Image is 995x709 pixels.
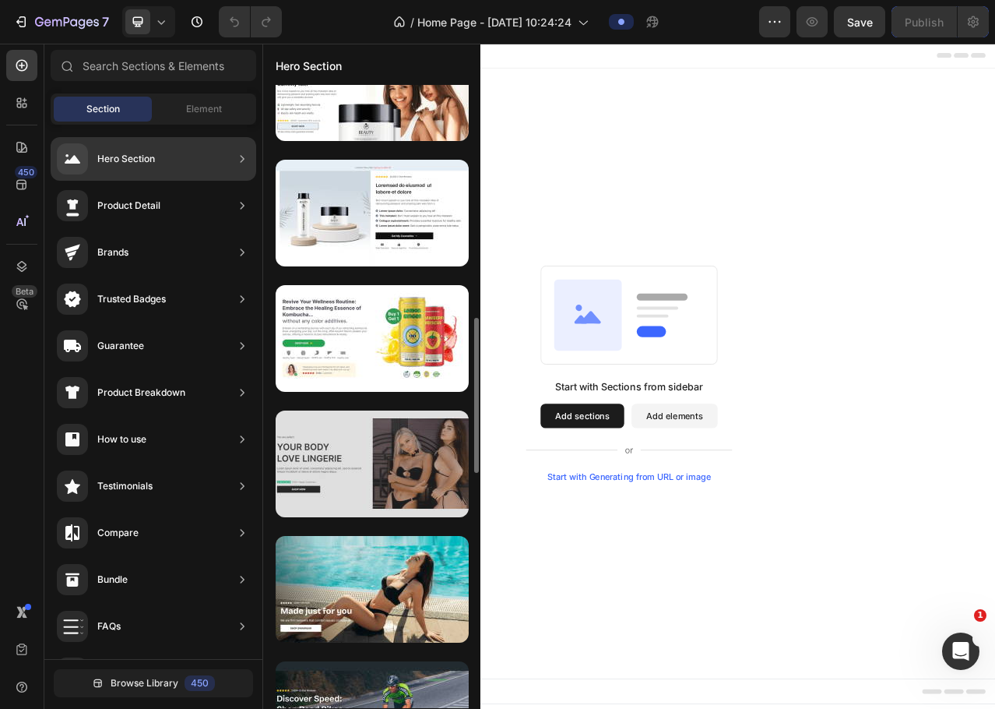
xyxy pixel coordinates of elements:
[97,338,144,354] div: Guarantee
[373,429,561,447] div: Start with Sections from sidebar
[15,166,37,178] div: 450
[97,525,139,541] div: Compare
[834,6,885,37] button: Save
[97,291,166,307] div: Trusted Badges
[97,198,160,213] div: Product Detail
[97,478,153,494] div: Testimonials
[470,460,580,491] button: Add elements
[111,676,178,690] span: Browse Library
[97,619,121,634] div: FAQs
[354,460,461,491] button: Add sections
[6,6,116,37] button: 7
[417,14,571,30] span: Home Page - [DATE] 10:24:24
[102,12,109,31] p: 7
[12,285,37,298] div: Beta
[97,385,185,400] div: Product Breakdown
[847,16,873,29] span: Save
[905,14,944,30] div: Publish
[51,50,256,81] input: Search Sections & Elements
[97,572,128,587] div: Bundle
[185,675,215,691] div: 450
[186,102,222,116] span: Element
[363,547,572,559] div: Start with Generating from URL or image
[891,6,957,37] button: Publish
[97,432,146,447] div: How to use
[410,14,414,30] span: /
[97,245,128,260] div: Brands
[54,669,253,697] button: Browse Library450
[219,6,282,37] div: Undo/Redo
[97,151,155,167] div: Hero Section
[974,609,986,622] span: 1
[262,44,995,709] iframe: Design area
[86,102,120,116] span: Section
[942,633,979,670] iframe: Intercom live chat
